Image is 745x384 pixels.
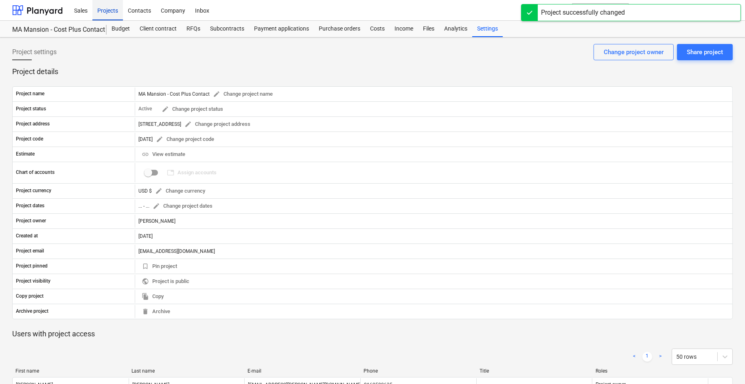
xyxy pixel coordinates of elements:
[655,352,665,362] a: Next page
[135,21,182,37] a: Client contract
[16,202,44,209] p: Project dates
[138,133,217,146] div: [DATE]
[156,135,214,144] span: Change project code
[158,103,226,116] button: Change project status
[162,105,223,114] span: Change project status
[16,90,44,97] p: Project name
[472,21,503,37] a: Settings
[184,120,250,129] span: Change project address
[135,215,732,228] div: [PERSON_NAME]
[182,21,205,37] a: RFQs
[135,230,732,243] div: [DATE]
[142,150,185,159] span: View estimate
[16,187,51,194] p: Project currency
[155,187,205,196] span: Change currency
[16,151,35,158] p: Estimate
[677,44,733,60] button: Share project
[142,262,177,271] span: Pin project
[142,263,149,270] span: bookmark_border
[16,136,43,143] p: Project code
[153,133,217,146] button: Change project code
[138,188,152,193] span: USD $
[142,277,189,286] span: Project is public
[16,105,46,112] p: Project status
[138,118,254,131] div: [STREET_ADDRESS]
[314,21,365,37] a: Purchase orders
[135,245,732,258] div: [EMAIL_ADDRESS][DOMAIN_NAME]
[138,260,180,273] button: Pin project
[249,21,314,37] a: Payment applications
[12,26,97,34] div: MA Mansion - Cost Plus Contact
[604,47,664,57] div: Change project owner
[16,308,48,315] p: Archive project
[205,21,249,37] a: Subcontracts
[248,368,357,374] div: E-mail
[365,21,390,37] a: Costs
[12,47,57,57] span: Project settings
[704,345,745,384] iframe: Chat Widget
[16,169,55,176] p: Chart of accounts
[156,136,163,143] span: edit
[687,47,723,57] div: Share project
[138,105,152,112] p: Active
[138,275,193,288] button: Project is public
[213,90,220,98] span: edit
[162,105,169,113] span: edit
[181,118,254,131] button: Change project address
[596,368,705,374] div: Roles
[142,278,149,285] span: public
[107,21,135,37] a: Budget
[184,121,192,128] span: edit
[541,8,625,18] div: Project successfully changed
[142,293,149,300] span: file_copy
[439,21,472,37] a: Analytics
[210,88,276,101] button: Change project name
[642,352,652,362] a: Page 1 is your current page
[152,185,208,197] button: Change currency
[149,200,216,213] button: Change project dates
[15,368,125,374] div: First name
[142,307,170,316] span: Archive
[364,368,473,374] div: Phone
[138,305,173,318] button: Archive
[142,292,164,301] span: Copy
[12,329,733,339] p: Users with project access
[16,248,44,255] p: Project email
[142,151,149,158] span: link
[138,290,167,303] button: Copy
[138,88,276,101] div: MA Mansion - Cost Plus Contact
[12,67,733,77] p: Project details
[16,278,50,285] p: Project visibility
[16,233,38,239] p: Created at
[131,368,241,374] div: Last name
[16,263,48,270] p: Project pinned
[155,187,162,195] span: edit
[418,21,439,37] a: Files
[138,148,188,161] button: View estimate
[594,44,674,60] button: Change project owner
[213,90,273,99] span: Change project name
[390,21,418,37] a: Income
[138,203,149,209] div: ... - ...
[629,352,639,362] a: Previous page
[16,217,46,224] p: Project owner
[16,293,44,300] p: Copy project
[16,121,50,127] p: Project address
[480,368,589,374] div: Title
[142,308,149,315] span: delete
[153,202,213,211] span: Change project dates
[153,202,160,210] span: edit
